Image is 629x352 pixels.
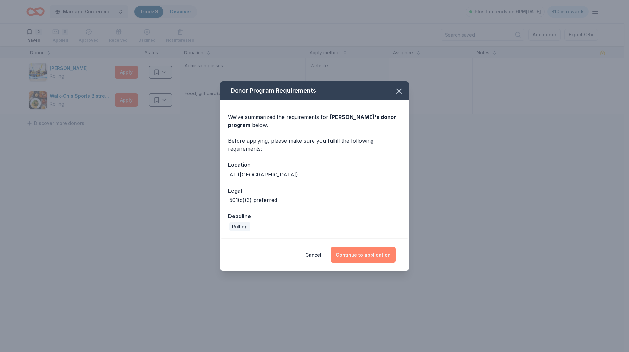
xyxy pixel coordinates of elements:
[220,81,409,100] div: Donor Program Requirements
[228,113,401,129] div: We've summarized the requirements for below.
[228,186,401,195] div: Legal
[229,222,250,231] div: Rolling
[229,196,277,204] div: 501(c)(3) preferred
[228,137,401,153] div: Before applying, please make sure you fulfill the following requirements:
[305,247,321,263] button: Cancel
[331,247,396,263] button: Continue to application
[228,212,401,220] div: Deadline
[229,171,298,178] div: AL ([GEOGRAPHIC_DATA])
[228,160,401,169] div: Location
